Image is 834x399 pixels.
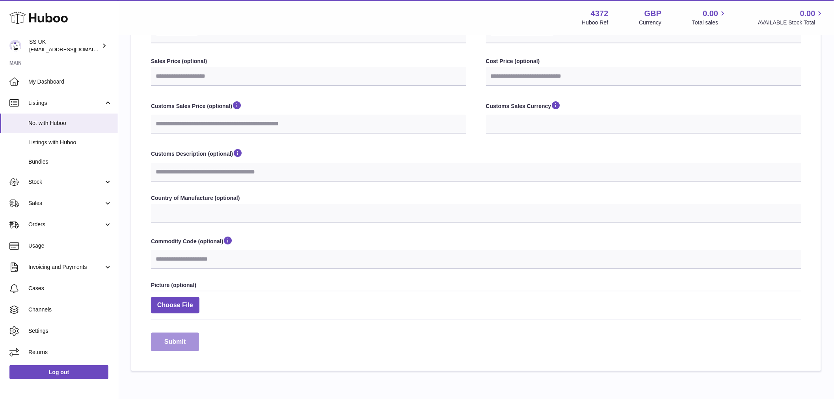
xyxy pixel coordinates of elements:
span: Channels [28,306,112,313]
span: Settings [28,327,112,335]
button: Submit [151,333,199,351]
label: Picture (optional) [151,282,801,289]
div: Currency [639,19,662,26]
a: 0.00 AVAILABLE Stock Total [758,8,825,26]
span: [EMAIL_ADDRESS][DOMAIN_NAME] [29,46,116,52]
span: AVAILABLE Stock Total [758,19,825,26]
div: SS UK [29,38,100,53]
span: Usage [28,242,112,250]
span: 0.00 [703,8,719,19]
span: Total sales [692,19,727,26]
span: Choose File [151,297,199,313]
label: Customs Sales Currency [486,100,801,113]
label: Country of Manufacture (optional) [151,194,801,202]
span: Listings with Huboo [28,139,112,146]
span: Orders [28,221,104,228]
label: Customs Description (optional) [151,148,801,160]
div: Huboo Ref [582,19,609,26]
img: internalAdmin-4372@internal.huboo.com [9,40,21,52]
span: Cases [28,285,112,292]
label: Cost Price (optional) [486,58,801,65]
label: Sales Price (optional) [151,58,466,65]
span: 0.00 [800,8,815,19]
strong: GBP [644,8,661,19]
a: Log out [9,365,108,379]
span: Invoicing and Payments [28,263,104,271]
strong: 4372 [591,8,609,19]
span: Sales [28,199,104,207]
span: Not with Huboo [28,119,112,127]
a: 0.00 Total sales [692,8,727,26]
span: Returns [28,349,112,356]
span: Stock [28,178,104,186]
span: Bundles [28,158,112,166]
label: Customs Sales Price (optional) [151,100,466,113]
label: Commodity Code (optional) [151,235,801,248]
span: Listings [28,99,104,107]
span: My Dashboard [28,78,112,86]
